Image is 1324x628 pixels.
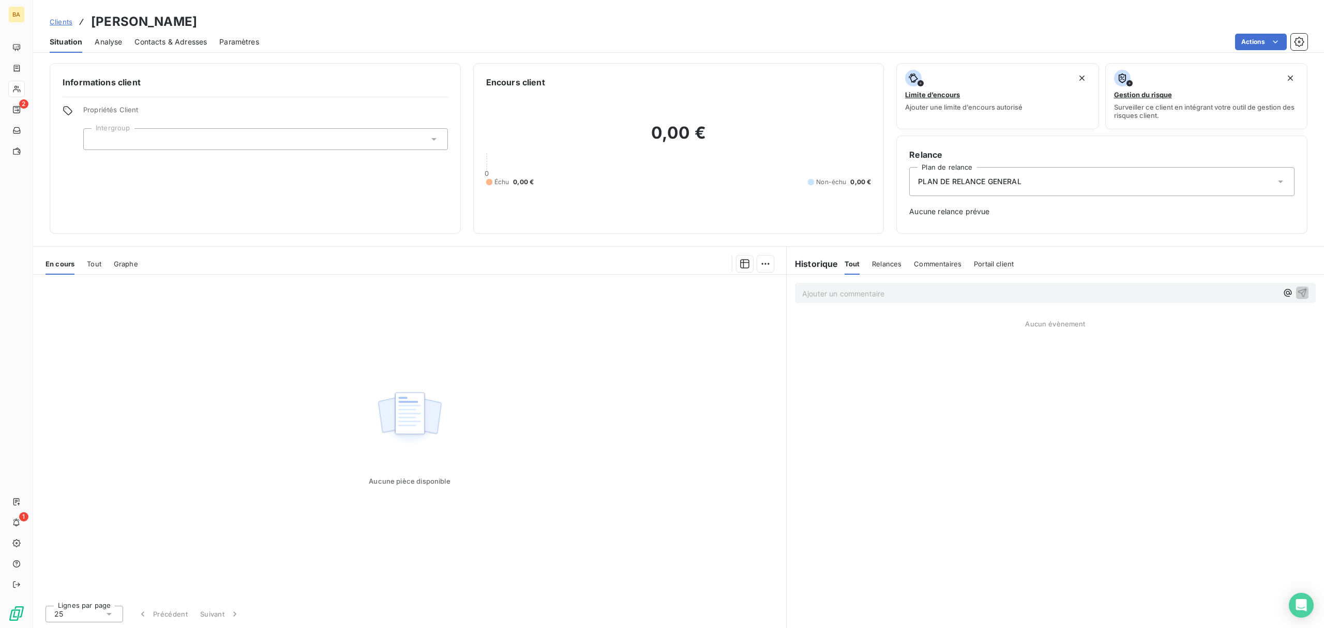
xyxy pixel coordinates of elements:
[92,134,100,144] input: Ajouter une valeur
[114,260,138,268] span: Graphe
[896,63,1099,129] button: Limite d’encoursAjouter une limite d’encours autorisé
[974,260,1014,268] span: Portail client
[377,386,443,451] img: Empty state
[513,177,534,187] span: 0,00 €
[494,177,509,187] span: Échu
[918,176,1021,187] span: PLAN DE RELANCE GENERAL
[91,12,197,31] h3: [PERSON_NAME]
[486,123,871,154] h2: 0,00 €
[46,260,74,268] span: En cours
[872,260,901,268] span: Relances
[219,37,259,47] span: Paramètres
[54,609,63,619] span: 25
[50,18,72,26] span: Clients
[8,6,25,23] div: BA
[816,177,846,187] span: Non-échu
[1289,593,1314,618] div: Open Intercom Messenger
[909,148,1295,161] h6: Relance
[131,603,194,625] button: Précédent
[87,260,101,268] span: Tout
[787,258,838,270] h6: Historique
[850,177,871,187] span: 0,00 €
[905,103,1022,111] span: Ajouter une limite d’encours autorisé
[83,106,448,120] span: Propriétés Client
[194,603,246,625] button: Suivant
[50,37,82,47] span: Situation
[845,260,860,268] span: Tout
[485,169,489,177] span: 0
[95,37,122,47] span: Analyse
[1114,91,1172,99] span: Gestion du risque
[914,260,961,268] span: Commentaires
[1235,34,1287,50] button: Actions
[1114,103,1299,119] span: Surveiller ce client en intégrant votre outil de gestion des risques client.
[19,99,28,109] span: 2
[369,477,450,485] span: Aucune pièce disponible
[905,91,960,99] span: Limite d’encours
[8,605,25,622] img: Logo LeanPay
[19,512,28,521] span: 1
[486,76,545,88] h6: Encours client
[50,17,72,27] a: Clients
[1025,320,1085,328] span: Aucun évènement
[134,37,207,47] span: Contacts & Adresses
[63,76,448,88] h6: Informations client
[909,206,1295,217] span: Aucune relance prévue
[1105,63,1307,129] button: Gestion du risqueSurveiller ce client en intégrant votre outil de gestion des risques client.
